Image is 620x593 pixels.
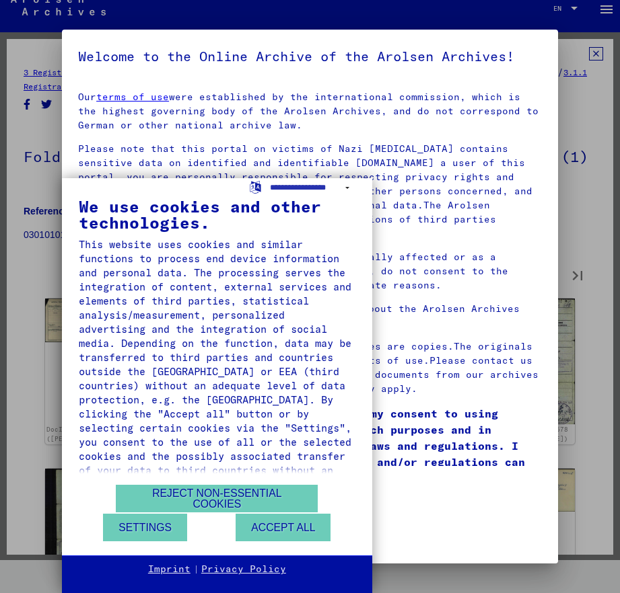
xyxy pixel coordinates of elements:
div: This website uses cookies and similar functions to process end device information and personal da... [79,237,355,491]
a: Imprint [148,563,191,576]
button: Settings [103,514,187,541]
div: We use cookies and other technologies. [79,198,355,231]
a: Privacy Policy [201,563,286,576]
button: Accept all [236,514,331,541]
button: Reject non-essential cookies [116,485,318,512]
